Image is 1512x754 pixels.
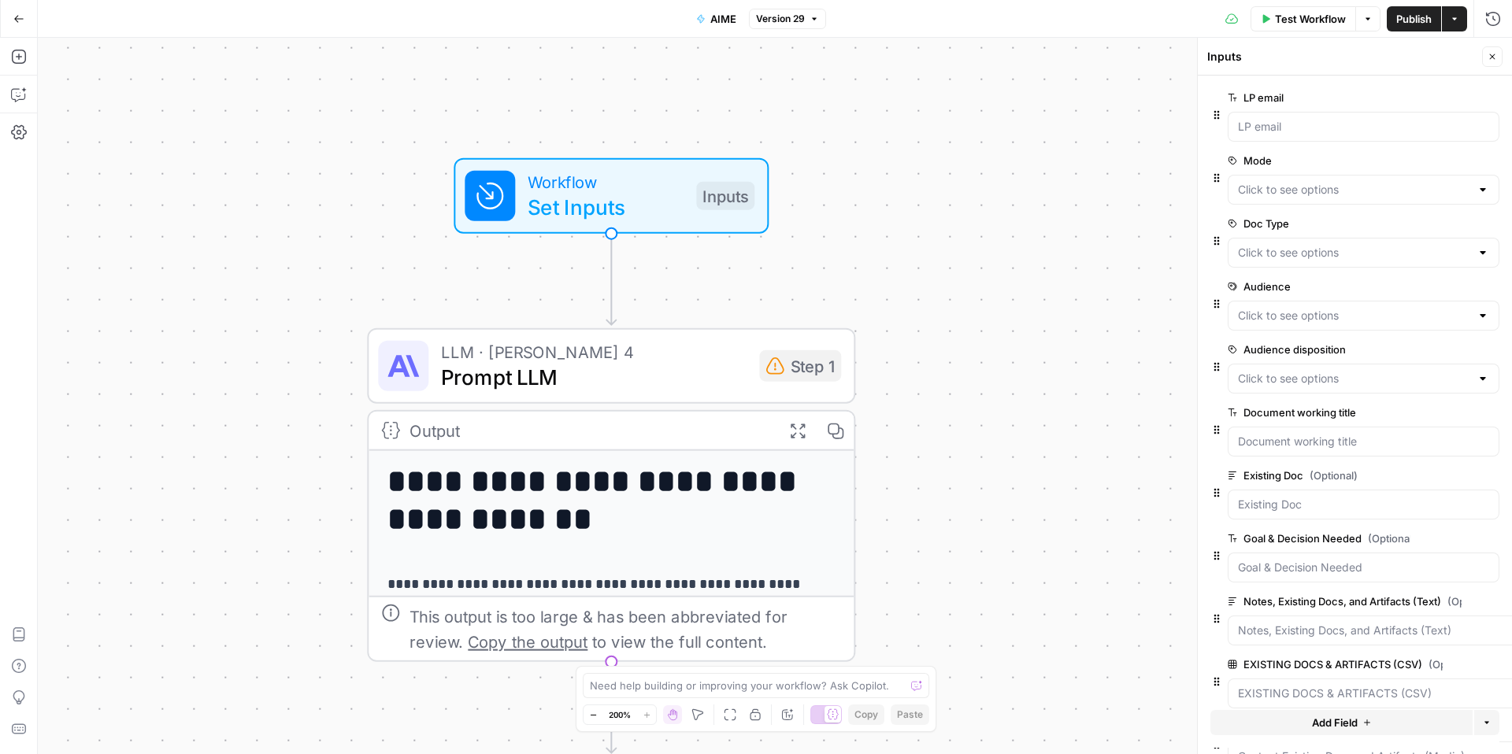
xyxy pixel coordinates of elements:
[1238,308,1470,323] input: Click to see options
[1368,530,1416,546] span: (Optional)
[756,12,805,26] span: Version 29
[1238,119,1489,135] input: LP email
[1310,468,1358,483] span: (Optional)
[1429,656,1477,672] span: (Optional)
[606,234,616,325] g: Edge from start to step_1
[468,632,587,651] span: Copy the output
[441,339,747,364] span: LLM · [PERSON_NAME] 4
[1275,11,1346,27] span: Test Workflow
[606,662,616,753] g: Edge from step_1 to end
[759,350,841,382] div: Step 1
[1396,11,1432,27] span: Publish
[1447,593,1495,609] span: (Optional)
[1238,245,1470,261] input: Click to see options
[1228,593,1462,609] label: Notes, Existing Docs, and Artifacts (Text)
[1207,49,1477,65] div: Inputs
[367,158,855,234] div: WorkflowSet InputsInputs
[409,604,841,654] div: This output is too large & has been abbreviated for review. to view the full content.
[891,704,929,725] button: Paste
[854,708,878,722] span: Copy
[528,191,684,223] span: Set Inputs
[687,6,746,31] button: AIME
[441,361,747,393] span: Prompt LLM
[897,708,923,722] span: Paste
[1228,216,1410,231] label: Doc Type
[1238,371,1470,386] input: Click to see options
[1228,405,1410,420] label: Document working title
[1228,342,1410,357] label: Audience disposition
[848,704,884,725] button: Copy
[1251,6,1355,31] button: Test Workflow
[696,182,754,210] div: Inputs
[1228,530,1410,546] label: Goal & Decision Needed
[609,708,631,721] span: 200%
[1228,468,1410,483] label: Existing Doc
[1238,560,1489,575] input: Goal & Decision Needed
[1228,279,1410,294] label: Audience
[1210,710,1473,735] button: Add Field
[1228,656,1443,672] label: EXISTING DOCS & ARTIFACTS (CSV)
[1228,153,1410,168] label: Mode
[749,9,826,29] button: Version 29
[1238,434,1489,449] input: Document working title
[710,11,736,27] span: AIME
[528,169,684,194] span: Workflow
[1387,6,1441,31] button: Publish
[1312,715,1358,730] span: Add Field
[1238,497,1489,512] input: Existing Doc
[1238,182,1470,198] input: Click to see options
[1228,90,1410,105] label: LP email
[409,418,769,443] div: Output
